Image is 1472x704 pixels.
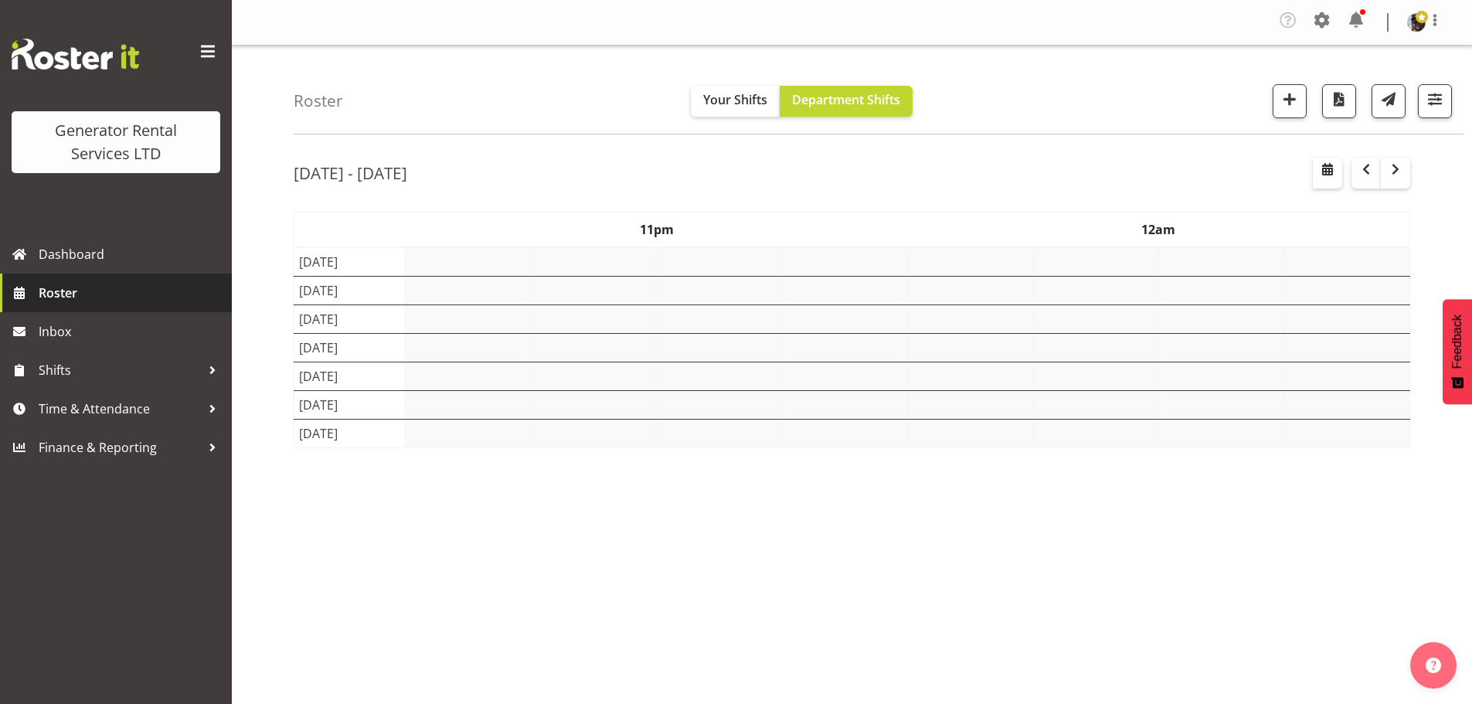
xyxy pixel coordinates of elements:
[1407,13,1426,32] img: zak-c4-tapling8d06a56ee3cf7edc30ba33f1efe9ca8c.png
[294,247,406,277] td: [DATE]
[294,163,407,183] h2: [DATE] - [DATE]
[1426,658,1441,673] img: help-xxl-2.png
[39,320,224,343] span: Inbox
[792,91,900,108] span: Department Shifts
[294,277,406,305] td: [DATE]
[908,213,1410,248] th: 12am
[294,420,406,448] td: [DATE]
[1372,84,1406,118] button: Send a list of all shifts for the selected filtered period to all rostered employees.
[27,119,205,165] div: Generator Rental Services LTD
[1322,84,1356,118] button: Download a PDF of the roster according to the set date range.
[12,39,139,70] img: Rosterit website logo
[406,213,908,248] th: 11pm
[39,359,201,382] span: Shifts
[294,391,406,420] td: [DATE]
[1443,299,1472,404] button: Feedback - Show survey
[294,92,343,110] h4: Roster
[1418,84,1452,118] button: Filter Shifts
[703,91,767,108] span: Your Shifts
[780,86,913,117] button: Department Shifts
[294,334,406,362] td: [DATE]
[39,397,201,420] span: Time & Attendance
[691,86,780,117] button: Your Shifts
[39,436,201,459] span: Finance & Reporting
[1273,84,1307,118] button: Add a new shift
[39,243,224,266] span: Dashboard
[1313,158,1342,189] button: Select a specific date within the roster.
[1450,315,1464,369] span: Feedback
[294,362,406,391] td: [DATE]
[39,281,224,304] span: Roster
[294,305,406,334] td: [DATE]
